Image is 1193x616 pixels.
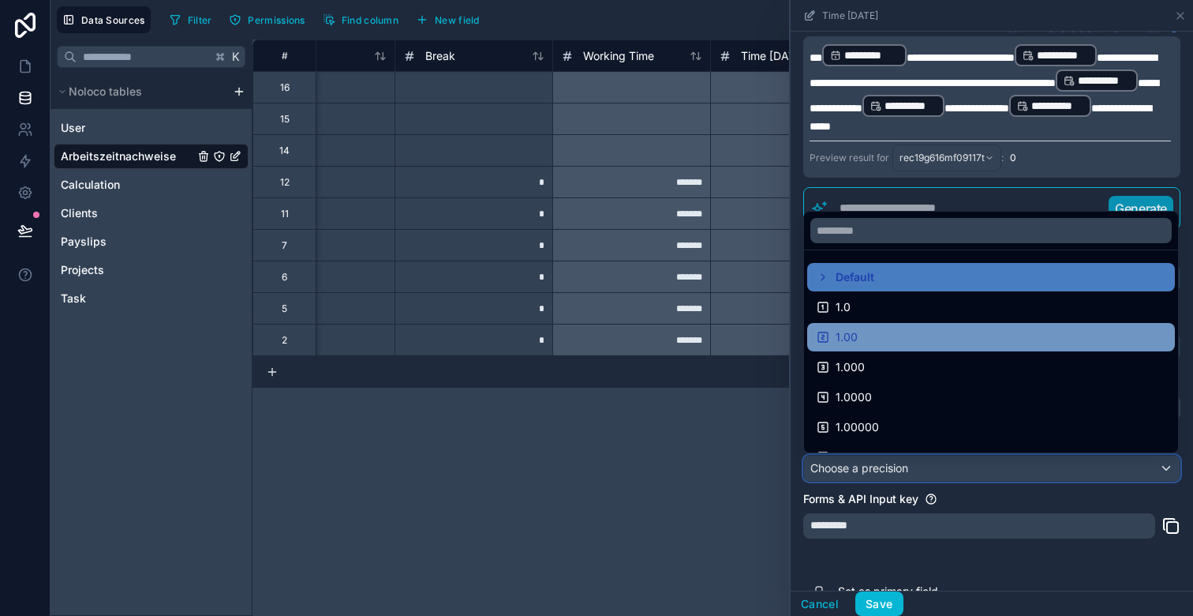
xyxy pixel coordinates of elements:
[188,14,212,26] span: Filter
[410,8,485,32] button: New field
[836,358,865,377] span: 1.000
[836,298,851,317] span: 1.0
[280,113,290,126] div: 15
[223,8,316,32] a: Permissions
[836,448,886,467] span: 1.000000
[836,388,872,407] span: 1.0000
[836,418,879,437] span: 1.00000
[57,6,151,33] button: Data Sources
[81,14,145,26] span: Data Sources
[317,8,404,32] button: Find column
[342,14,398,26] span: Find column
[425,48,455,64] span: Break
[282,302,287,315] div: 5
[282,271,287,284] div: 6
[230,51,241,62] span: K
[741,48,806,64] span: Time [DATE]
[223,8,310,32] button: Permissions
[836,268,874,287] span: Default
[280,81,290,94] div: 16
[163,8,218,32] button: Filter
[583,48,654,64] span: Working Time
[836,328,858,347] span: 1.00
[281,208,289,220] div: 11
[280,176,290,189] div: 12
[265,50,304,62] div: #
[279,145,290,157] div: 14
[435,14,480,26] span: New field
[282,239,287,252] div: 7
[248,14,305,26] span: Permissions
[282,334,287,347] div: 2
